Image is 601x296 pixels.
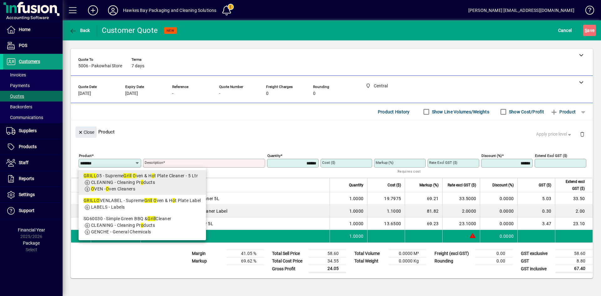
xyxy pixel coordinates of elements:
button: Apply price level [534,129,575,140]
span: 1.0000 [349,208,364,214]
td: 1.1000 [367,205,405,217]
span: Quantity [349,182,363,189]
app-page-header-button: Close [74,129,98,135]
td: Total Weight [351,257,389,265]
em: Grill [147,216,156,221]
td: 0.30 [517,205,555,217]
span: Markup (%) [419,182,439,189]
label: Show Cost/Profit [508,109,544,115]
app-page-header-button: Back [63,25,97,36]
td: Markup [189,257,226,265]
td: 0.0000 [480,217,517,230]
td: 58.60 [309,250,346,257]
span: Products [19,144,37,149]
span: Apply price level [536,131,573,138]
td: 8.80 [555,257,593,265]
span: Staff [19,160,28,165]
span: GST ($) [539,182,551,189]
td: Total Sell Price [269,250,309,257]
a: Support [3,203,63,219]
span: Reports [19,176,34,181]
span: 1.0000 [349,233,364,239]
a: Payments [3,80,63,91]
mat-label: Quantity [267,153,280,158]
em: o [141,180,143,185]
em: O [96,198,100,203]
a: Staff [3,155,63,171]
em: O [106,186,109,191]
span: Communications [6,115,43,120]
td: Margin [189,250,226,257]
a: Products [3,139,63,155]
span: - [172,91,173,96]
span: Settings [19,192,35,197]
em: GRILL [84,173,96,178]
td: 0.0000 M³ [389,250,426,257]
a: POS [3,38,63,54]
mat-option: GRILL05 - Supreme Grill Oven & Hot Plate Cleaner - 5 Ltr [79,170,206,195]
button: Close [75,127,97,138]
mat-hint: Requires cost [398,168,421,175]
a: Suppliers [3,123,63,139]
td: 24.05 [309,265,346,273]
a: Backorders [3,101,63,112]
td: 0.00 [475,257,513,265]
td: 34.55 [309,257,346,265]
span: [DATE] [125,91,138,96]
td: Freight (excl GST) [431,250,475,257]
div: 33.5000 [446,195,476,202]
td: 3.47 [517,217,555,230]
em: O [133,173,136,178]
span: Home [19,27,30,32]
td: Rounding [431,257,475,265]
td: 13.6500 [367,217,405,230]
button: Save [583,25,596,36]
span: Invoices [6,72,26,77]
em: Grill [144,198,152,203]
span: Cancel [558,25,572,35]
span: VEN - ven Cleaners [91,186,135,191]
td: 67.40 [555,265,593,273]
button: Cancel [557,25,573,36]
div: Hawkes Bay Packaging and Cleaning Solutions [123,5,217,15]
span: [DATE] [78,91,91,96]
span: Extend excl GST ($) [559,178,585,192]
td: 69.62 % [226,257,264,265]
a: Knowledge Base [581,1,593,22]
span: LABELS - Labels [91,205,125,210]
mat-option: SG60030 - Simple Green BBQ & Grill Cleaner [79,213,206,238]
span: Backorders [6,104,32,109]
button: Product History [375,106,412,117]
span: Package [23,241,40,246]
td: 2.00 [555,205,593,217]
span: ave [585,25,594,35]
span: 7 days [131,64,144,69]
td: 41.05 % [226,250,264,257]
button: Profile [103,5,123,16]
span: Quotes [6,94,24,99]
button: Back [68,25,92,36]
span: 1.0000 [349,195,364,202]
div: 23.1000 [446,221,476,227]
td: 33.50 [555,192,593,205]
span: 0 [313,91,316,96]
span: CLEANING - Cleaning Pr ducts [91,223,155,228]
span: 0 [266,91,269,96]
em: o [141,223,143,228]
app-page-header-button: Delete [575,131,590,137]
td: 58.60 [555,250,593,257]
td: 19.7975 [367,192,405,205]
span: 5006 - Pakowhai Store [78,64,122,69]
div: SG60030 - Simple Green BBQ & Cleaner [84,216,201,222]
a: Communications [3,112,63,123]
td: 0.0000 [480,230,517,242]
td: 0.0000 [480,192,517,205]
em: O [153,198,157,203]
em: o [152,173,154,178]
em: o [172,198,175,203]
td: 81.82 [405,205,442,217]
mat-label: Description [145,160,163,165]
div: Product [71,120,593,143]
td: 23.10 [555,217,593,230]
div: 05 - Supreme ven & H t Plate Cleaner - 5 Ltr [84,173,201,179]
